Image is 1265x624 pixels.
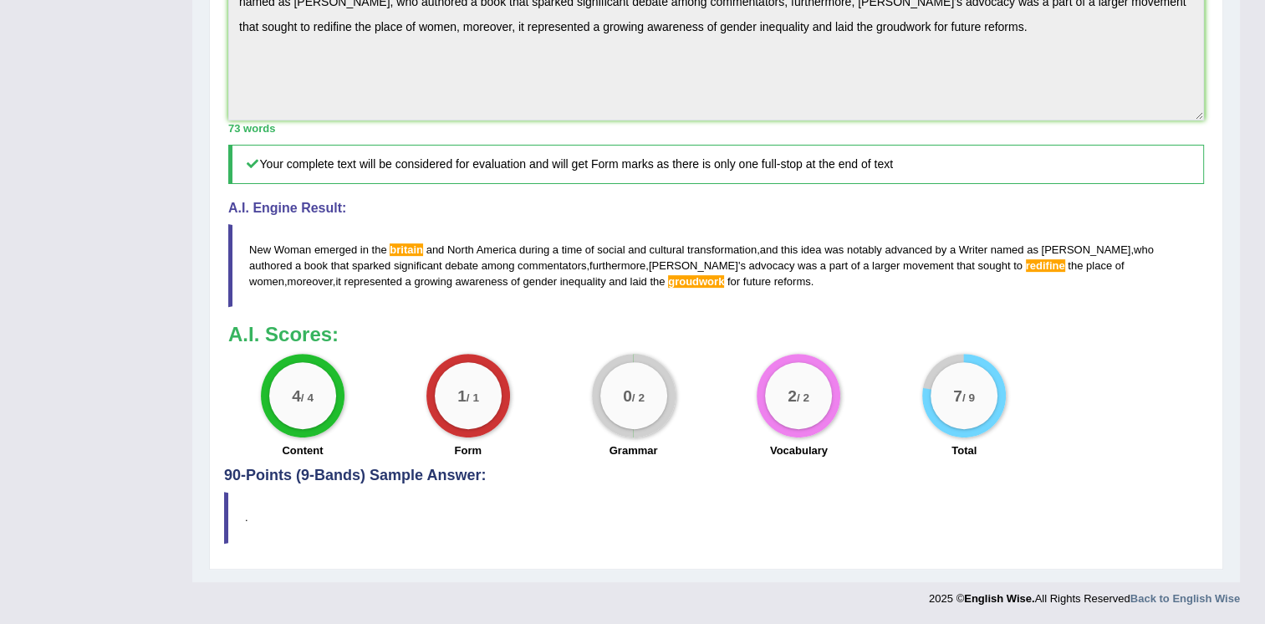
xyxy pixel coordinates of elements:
span: Possible spelling mistake found. (did you mean: redefine) [1026,259,1065,272]
span: movement [903,259,954,272]
span: by [935,243,946,256]
span: was [798,259,817,272]
big: 1 [457,386,467,405]
span: Woman [274,243,312,256]
span: sparked [352,259,390,272]
span: advanced [885,243,931,256]
span: awareness [456,275,508,288]
span: that [956,259,975,272]
div: 2025 © All Rights Reserved [929,582,1240,606]
div: 73 words [228,120,1204,136]
span: the [650,275,665,288]
big: 4 [292,386,301,405]
span: Possible spelling mistake found. (did you mean: Britain) [390,243,423,256]
span: reforms [774,275,811,288]
blockquote: . [224,492,1208,543]
span: Possible spelling mistake found. (did you mean: groundwork) [668,275,724,288]
span: named [991,243,1024,256]
span: gender [523,275,557,288]
span: it [335,275,341,288]
span: future [743,275,771,288]
span: commentators [518,259,586,272]
small: / 9 [962,391,975,404]
span: to [1013,259,1023,272]
label: Form [454,442,482,458]
span: advocacy [748,259,794,272]
span: emerged [314,243,357,256]
span: notably [847,243,882,256]
span: authored [249,259,292,272]
span: this [781,243,798,256]
label: Grammar [610,442,658,458]
span: the [1068,259,1083,272]
span: New [249,243,271,256]
span: transformation [687,243,757,256]
span: Writer [959,243,987,256]
span: inequality [560,275,606,288]
span: North [447,243,474,256]
span: and [609,275,627,288]
span: represented [344,275,402,288]
span: in [360,243,369,256]
span: time [562,243,583,256]
span: and [628,243,646,256]
span: for [727,275,740,288]
span: a [553,243,559,256]
span: laid [630,275,647,288]
label: Total [951,442,977,458]
span: during [519,243,549,256]
small: / 4 [301,391,314,404]
big: 7 [953,386,962,405]
span: book [304,259,328,272]
b: A.I. Scores: [228,323,339,345]
strong: English Wise. [964,592,1034,605]
span: idea [801,243,822,256]
span: a [820,259,826,272]
span: of [851,259,860,272]
small: / 1 [467,391,479,404]
small: / 2 [797,391,809,404]
span: of [1115,259,1125,272]
span: moreover [288,275,333,288]
span: women [249,275,284,288]
span: place [1086,259,1112,272]
span: [PERSON_NAME] [1041,243,1130,256]
span: and [760,243,778,256]
span: a [950,243,956,256]
a: Back to English Wise [1130,592,1240,605]
span: [PERSON_NAME] [649,259,738,272]
span: a [863,259,869,272]
span: among [482,259,515,272]
span: growing [414,275,452,288]
h4: A.I. Engine Result: [228,201,1204,216]
span: part [829,259,848,272]
big: 2 [788,386,797,405]
span: debate [445,259,478,272]
span: and [426,243,445,256]
span: larger [872,259,900,272]
label: Vocabulary [770,442,828,458]
span: as [1027,243,1038,256]
span: significant [394,259,442,272]
span: was [824,243,844,256]
span: a [295,259,301,272]
span: who [1134,243,1154,256]
span: a [406,275,411,288]
span: furthermore [589,259,645,272]
span: sought [977,259,1010,272]
span: cultural [649,243,684,256]
blockquote: , , , , ' , , . [228,224,1204,307]
label: Content [282,442,323,458]
span: s [740,259,746,272]
small: / 2 [631,391,644,404]
h5: Your complete text will be considered for evaluation and will get Form marks as there is only one... [228,145,1204,184]
span: the [372,243,387,256]
big: 0 [623,386,632,405]
span: social [597,243,625,256]
span: that [331,259,349,272]
span: of [511,275,520,288]
span: America [477,243,517,256]
span: of [585,243,594,256]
